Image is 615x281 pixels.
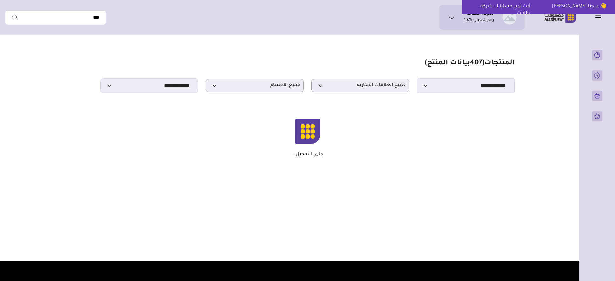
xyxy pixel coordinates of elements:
[466,3,535,18] p: أنت تدير حسابًا لـ : شركة حلقات
[206,79,304,92] p: جميع الاقسام
[425,59,515,68] h1: المنتجات
[425,60,484,67] span: ( بيانات المنتج)
[315,83,406,89] span: جميع العلامات التجارية
[292,152,323,157] p: جاري التحميل...
[311,79,409,92] p: جميع العلامات التجارية
[470,60,482,67] span: 407
[464,18,494,24] p: رقم المتجر : 1075
[547,3,611,10] p: 👋 مرحبًا [PERSON_NAME]
[209,83,300,89] span: جميع الاقسام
